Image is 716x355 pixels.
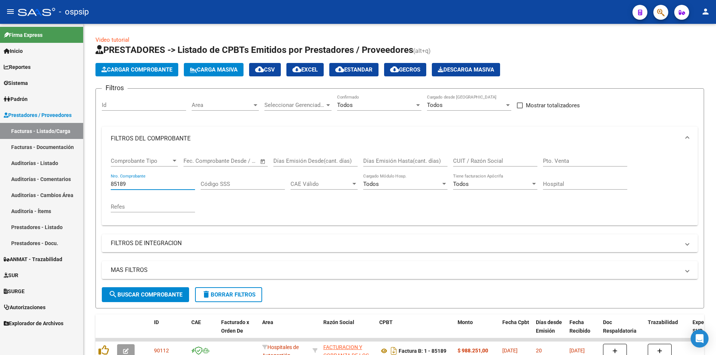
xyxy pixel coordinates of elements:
[600,314,645,347] datatable-header-cell: Doc Respaldatoria
[603,319,637,334] span: Doc Respaldatoria
[4,319,63,327] span: Explorador de Archivos
[259,314,310,347] datatable-header-cell: Area
[184,63,244,76] button: Carga Masiva
[536,348,542,354] span: 20
[59,4,89,20] span: - ospsip
[255,65,264,74] mat-icon: cloud_download
[4,63,31,71] span: Reportes
[192,102,252,108] span: Area
[4,79,28,87] span: Sistema
[4,95,28,103] span: Padrón
[259,157,267,166] button: Open calendar
[102,234,698,252] mat-expansion-panel-header: FILTROS DE INTEGRACION
[286,63,324,76] button: EXCEL
[109,291,182,298] span: Buscar Comprobante
[379,319,393,325] span: CPBT
[102,150,698,225] div: FILTROS DEL COMPROBANTE
[458,319,473,325] span: Monto
[183,158,214,164] input: Fecha inicio
[499,314,533,347] datatable-header-cell: Fecha Cpbt
[399,348,446,354] strong: Factura B: 1 - 85189
[4,255,62,263] span: ANMAT - Trazabilidad
[292,66,318,73] span: EXCEL
[502,319,529,325] span: Fecha Cpbt
[102,287,189,302] button: Buscar Comprobante
[6,7,15,16] mat-icon: menu
[202,290,211,299] mat-icon: delete
[4,47,23,55] span: Inicio
[536,319,562,334] span: Días desde Emisión
[151,314,188,347] datatable-header-cell: ID
[453,181,469,187] span: Todos
[188,314,218,347] datatable-header-cell: CAE
[413,47,431,54] span: (alt+q)
[335,66,373,73] span: Estandar
[95,37,129,43] a: Video tutorial
[101,66,172,73] span: Cargar Comprobante
[220,158,257,164] input: Fecha fin
[432,63,500,76] button: Descarga Masiva
[102,261,698,279] mat-expansion-panel-header: MAS FILTROS
[432,63,500,76] app-download-masive: Descarga masiva de comprobantes (adjuntos)
[376,314,455,347] datatable-header-cell: CPBT
[111,266,680,274] mat-panel-title: MAS FILTROS
[292,65,301,74] mat-icon: cloud_download
[384,63,426,76] button: Gecros
[645,314,690,347] datatable-header-cell: Trazabilidad
[4,31,43,39] span: Firma Express
[255,66,275,73] span: CSV
[390,66,420,73] span: Gecros
[218,314,259,347] datatable-header-cell: Facturado x Orden De
[691,330,709,348] div: Open Intercom Messenger
[335,65,344,74] mat-icon: cloud_download
[154,319,159,325] span: ID
[195,287,262,302] button: Borrar Filtros
[502,348,518,354] span: [DATE]
[190,66,238,73] span: Carga Masiva
[111,158,171,164] span: Comprobante Tipo
[438,66,494,73] span: Descarga Masiva
[323,319,354,325] span: Razón Social
[390,65,399,74] mat-icon: cloud_download
[264,102,325,108] span: Seleccionar Gerenciador
[455,314,499,347] datatable-header-cell: Monto
[291,181,351,187] span: CAE Válido
[249,63,281,76] button: CSV
[533,314,566,347] datatable-header-cell: Días desde Emisión
[566,314,600,347] datatable-header-cell: Fecha Recibido
[95,45,413,55] span: PRESTADORES -> Listado de CPBTs Emitidos por Prestadores / Proveedores
[4,271,18,279] span: SUR
[648,319,678,325] span: Trazabilidad
[320,314,376,347] datatable-header-cell: Razón Social
[154,348,169,354] span: 90112
[337,102,353,108] span: Todos
[363,181,379,187] span: Todos
[427,102,443,108] span: Todos
[569,348,585,354] span: [DATE]
[701,7,710,16] mat-icon: person
[4,303,45,311] span: Autorizaciones
[329,63,379,76] button: Estandar
[191,319,201,325] span: CAE
[102,127,698,150] mat-expansion-panel-header: FILTROS DEL COMPROBANTE
[569,319,590,334] span: Fecha Recibido
[262,319,273,325] span: Area
[221,319,249,334] span: Facturado x Orden De
[111,134,680,143] mat-panel-title: FILTROS DEL COMPROBANTE
[95,63,178,76] button: Cargar Comprobante
[4,287,25,295] span: SURGE
[202,291,255,298] span: Borrar Filtros
[102,83,128,93] h3: Filtros
[111,239,680,247] mat-panel-title: FILTROS DE INTEGRACION
[4,111,72,119] span: Prestadores / Proveedores
[458,348,488,354] strong: $ 988.251,00
[109,290,117,299] mat-icon: search
[526,101,580,110] span: Mostrar totalizadores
